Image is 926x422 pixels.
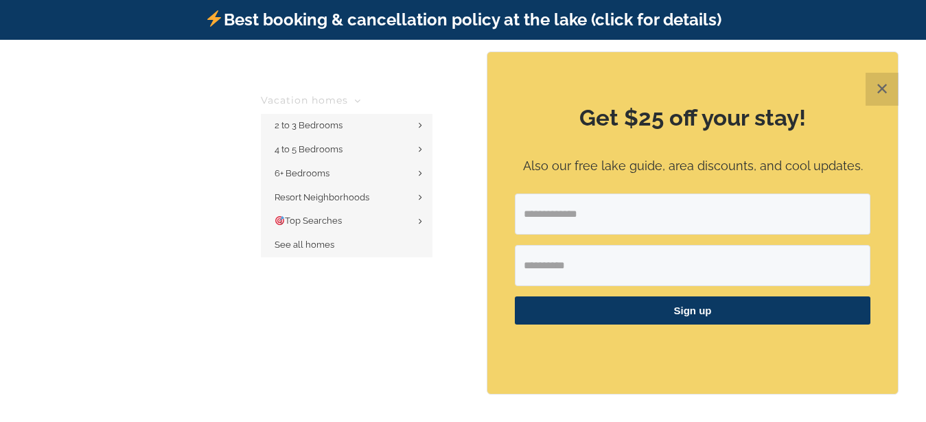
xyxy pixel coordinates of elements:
a: Vacation homes [261,86,361,114]
span: Resort Neighborhoods [275,192,369,202]
iframe: Branson Family Retreats - Opens on Book page - Availability/Property Search Widget [360,246,566,337]
span: 2 to 3 Bedrooms [275,120,343,130]
input: Email Address [515,194,870,235]
p: ​ [515,342,870,356]
button: Close [866,73,899,106]
span: Top Searches [275,215,342,226]
img: 🎯 [275,216,284,225]
a: 2 to 3 Bedrooms [261,114,432,138]
span: Things to do [392,95,461,105]
span: Vacation homes [261,95,348,105]
h1: [GEOGRAPHIC_DATA], [GEOGRAPHIC_DATA], [US_STATE] [189,208,737,237]
img: ⚡️ [206,10,222,27]
a: Things to do [392,86,474,114]
span: 6+ Bedrooms [275,168,329,178]
a: See all homes [261,233,432,257]
a: Best booking & cancellation policy at the lake (click for details) [205,10,721,30]
input: First Name [515,245,870,286]
a: 4 to 5 Bedrooms [261,138,432,162]
a: 6+ Bedrooms [261,162,432,186]
span: 4 to 5 Bedrooms [275,144,343,154]
b: Find that Vacation Feeling [209,159,718,207]
img: Branson Family Retreats Logo [56,52,289,83]
button: Sign up [515,296,870,325]
nav: Main Menu [261,86,870,114]
h2: Get $25 off your stay! [515,102,870,134]
span: See all homes [275,239,334,250]
a: Resort Neighborhoods [261,186,432,210]
a: 🎯Top Searches [261,209,432,233]
p: Also our free lake guide, area discounts, and cool updates. [515,156,870,176]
